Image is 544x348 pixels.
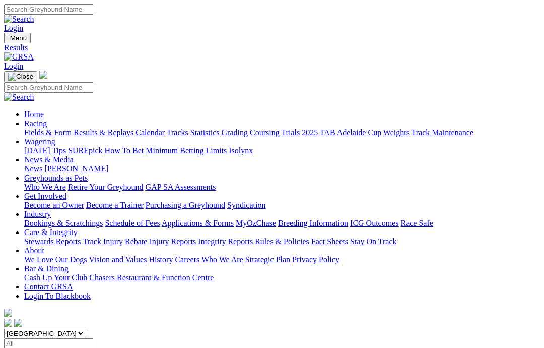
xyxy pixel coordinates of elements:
[44,164,108,173] a: [PERSON_NAME]
[39,71,47,79] img: logo-grsa-white.png
[24,219,540,228] div: Industry
[24,201,84,209] a: Become an Owner
[400,219,433,227] a: Race Safe
[311,237,348,246] a: Fact Sheets
[24,228,78,237] a: Care & Integrity
[105,146,144,155] a: How To Bet
[24,119,47,128] a: Racing
[24,146,540,155] div: Wagering
[281,128,300,137] a: Trials
[250,128,280,137] a: Coursing
[135,128,165,137] a: Calendar
[4,82,93,93] input: Search
[24,164,42,173] a: News
[24,128,72,137] a: Fields & Form
[24,173,88,182] a: Greyhounds as Pets
[24,219,103,227] a: Bookings & Scratchings
[68,146,102,155] a: SUREpick
[229,146,253,155] a: Isolynx
[89,273,214,282] a: Chasers Restaurant & Function Centre
[24,110,44,119] a: Home
[24,246,44,255] a: About
[24,255,540,264] div: About
[68,183,144,191] a: Retire Your Greyhound
[24,192,66,200] a: Get Involved
[24,237,540,246] div: Care & Integrity
[4,62,23,70] a: Login
[149,255,173,264] a: History
[4,319,12,327] img: facebook.svg
[302,128,381,137] a: 2025 TAB Adelaide Cup
[4,52,34,62] img: GRSA
[146,183,216,191] a: GAP SA Assessments
[350,219,398,227] a: ICG Outcomes
[4,24,23,32] a: Login
[24,146,66,155] a: [DATE] Tips
[149,237,196,246] a: Injury Reports
[24,155,74,164] a: News & Media
[4,93,34,102] img: Search
[14,319,22,327] img: twitter.svg
[24,137,55,146] a: Wagering
[412,128,473,137] a: Track Maintenance
[83,237,147,246] a: Track Injury Rebate
[167,128,188,137] a: Tracks
[4,43,540,52] a: Results
[190,128,220,137] a: Statistics
[245,255,290,264] a: Strategic Plan
[201,255,243,264] a: Who We Are
[86,201,144,209] a: Become a Trainer
[24,264,69,273] a: Bar & Dining
[350,237,396,246] a: Stay On Track
[4,33,31,43] button: Toggle navigation
[4,15,34,24] img: Search
[105,219,160,227] a: Schedule of Fees
[24,164,540,173] div: News & Media
[383,128,410,137] a: Weights
[292,255,339,264] a: Privacy Policy
[162,219,234,227] a: Applications & Forms
[74,128,133,137] a: Results & Replays
[222,128,248,137] a: Grading
[24,255,87,264] a: We Love Our Dogs
[198,237,253,246] a: Integrity Reports
[4,71,37,82] button: Toggle navigation
[227,201,265,209] a: Syndication
[255,237,309,246] a: Rules & Policies
[8,73,33,81] img: Close
[24,237,81,246] a: Stewards Reports
[24,183,540,192] div: Greyhounds as Pets
[278,219,348,227] a: Breeding Information
[24,201,540,210] div: Get Involved
[24,128,540,137] div: Racing
[146,146,227,155] a: Minimum Betting Limits
[24,292,91,300] a: Login To Blackbook
[10,34,27,42] span: Menu
[4,4,93,15] input: Search
[24,183,66,191] a: Who We Are
[24,273,87,282] a: Cash Up Your Club
[236,219,276,227] a: MyOzChase
[146,201,225,209] a: Purchasing a Greyhound
[24,282,73,291] a: Contact GRSA
[24,210,51,218] a: Industry
[175,255,199,264] a: Careers
[4,309,12,317] img: logo-grsa-white.png
[24,273,540,282] div: Bar & Dining
[89,255,147,264] a: Vision and Values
